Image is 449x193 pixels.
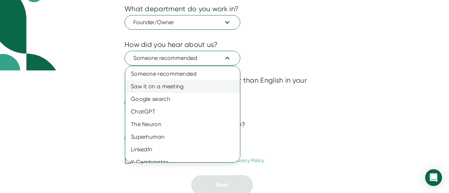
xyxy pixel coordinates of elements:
div: Open Intercom Messenger [425,169,442,186]
div: Someone recommended [125,68,245,80]
div: Y Combinator [125,156,245,168]
div: LinkedIn [125,143,245,156]
div: Superhuman [125,131,245,143]
div: The Neuron [125,118,245,131]
div: ChatGPT [125,105,245,118]
div: Saw it on a meeting [125,80,245,93]
div: Google search [125,93,245,105]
